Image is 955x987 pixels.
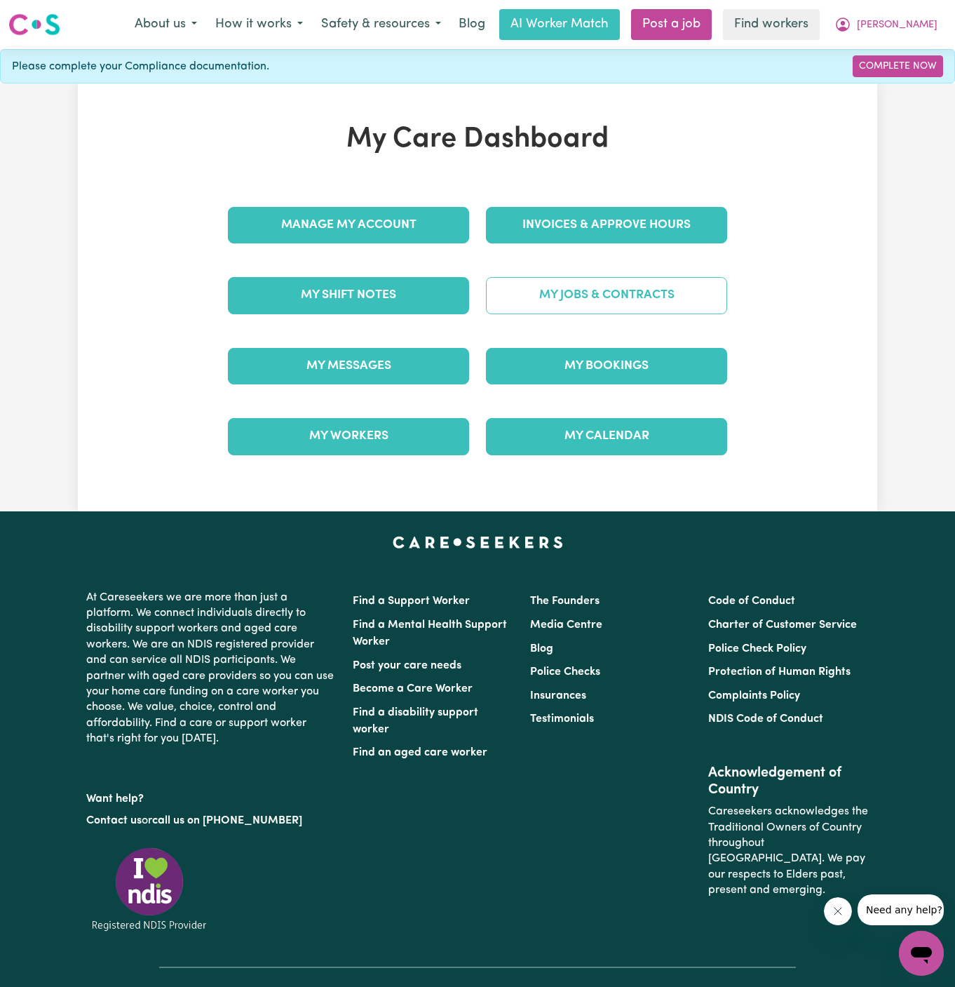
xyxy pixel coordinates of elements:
p: Want help? [86,786,336,807]
a: Post your care needs [353,660,461,671]
p: At Careseekers we are more than just a platform. We connect individuals directly to disability su... [86,584,336,753]
a: My Calendar [486,418,727,455]
a: NDIS Code of Conduct [708,713,823,725]
p: or [86,807,336,834]
a: Find a Support Worker [353,596,470,607]
a: Protection of Human Rights [708,666,851,678]
a: Testimonials [530,713,594,725]
a: Manage My Account [228,207,469,243]
a: Blog [450,9,494,40]
a: My Jobs & Contracts [486,277,727,314]
a: My Workers [228,418,469,455]
button: Safety & resources [312,10,450,39]
a: Find workers [723,9,820,40]
p: Careseekers acknowledges the Traditional Owners of Country throughout [GEOGRAPHIC_DATA]. We pay o... [708,798,869,904]
button: About us [126,10,206,39]
h2: Acknowledgement of Country [708,765,869,798]
a: AI Worker Match [499,9,620,40]
a: Charter of Customer Service [708,619,857,631]
iframe: Button to launch messaging window [899,931,944,976]
a: Complaints Policy [708,690,800,701]
a: Police Check Policy [708,643,806,654]
span: Please complete your Compliance documentation. [12,58,269,75]
a: Post a job [631,9,712,40]
a: Careseekers home page [393,537,563,548]
iframe: Close message [824,897,852,925]
a: Find a disability support worker [353,707,478,735]
a: Invoices & Approve Hours [486,207,727,243]
a: Complete Now [853,55,943,77]
img: Careseekers logo [8,12,60,37]
a: The Founders [530,596,600,607]
a: Media Centre [530,619,602,631]
a: Contact us [86,815,142,826]
a: My Shift Notes [228,277,469,314]
a: Find a Mental Health Support Worker [353,619,507,647]
button: My Account [825,10,947,39]
a: Find an aged care worker [353,747,487,758]
a: Insurances [530,690,586,701]
a: call us on [PHONE_NUMBER] [152,815,302,826]
iframe: Message from company [858,894,944,925]
button: How it works [206,10,312,39]
img: Registered NDIS provider [86,845,212,933]
a: My Messages [228,348,469,384]
a: Police Checks [530,666,600,678]
h1: My Care Dashboard [219,123,736,156]
a: Blog [530,643,553,654]
span: [PERSON_NAME] [857,18,937,33]
a: My Bookings [486,348,727,384]
a: Code of Conduct [708,596,795,607]
a: Careseekers logo [8,8,60,41]
a: Become a Care Worker [353,683,473,694]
